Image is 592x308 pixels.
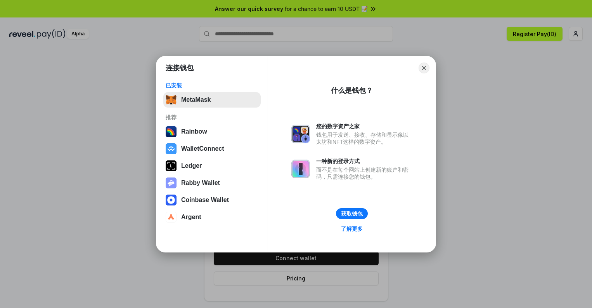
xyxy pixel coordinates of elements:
button: 获取钱包 [336,208,368,219]
img: svg+xml,%3Csvg%20xmlns%3D%22http%3A%2F%2Fwww.w3.org%2F2000%2Fsvg%22%20fill%3D%22none%22%20viewBox... [291,160,310,178]
img: svg+xml,%3Csvg%20width%3D%2228%22%20height%3D%2228%22%20viewBox%3D%220%200%2028%2028%22%20fill%3D... [166,212,177,223]
button: Coinbase Wallet [163,192,261,208]
button: WalletConnect [163,141,261,157]
div: 什么是钱包？ [331,86,373,95]
img: svg+xml,%3Csvg%20width%3D%2228%22%20height%3D%2228%22%20viewBox%3D%220%200%2028%2028%22%20fill%3D... [166,195,177,205]
button: MetaMask [163,92,261,108]
div: MetaMask [181,96,211,103]
div: WalletConnect [181,145,224,152]
img: svg+xml,%3Csvg%20fill%3D%22none%22%20height%3D%2233%22%20viewBox%3D%220%200%2035%2033%22%20width%... [166,94,177,105]
button: Argent [163,209,261,225]
div: Rainbow [181,128,207,135]
button: Rainbow [163,124,261,139]
img: svg+xml,%3Csvg%20xmlns%3D%22http%3A%2F%2Fwww.w3.org%2F2000%2Fsvg%22%20width%3D%2228%22%20height%3... [166,160,177,171]
h1: 连接钱包 [166,63,194,73]
div: 钱包用于发送、接收、存储和显示像以太坊和NFT这样的数字资产。 [316,131,412,145]
img: svg+xml,%3Csvg%20width%3D%22120%22%20height%3D%22120%22%20viewBox%3D%220%200%20120%20120%22%20fil... [166,126,177,137]
img: svg+xml,%3Csvg%20xmlns%3D%22http%3A%2F%2Fwww.w3.org%2F2000%2Fsvg%22%20fill%3D%22none%22%20viewBox... [166,177,177,188]
div: 一种新的登录方式 [316,158,412,165]
div: 推荐 [166,114,258,121]
div: Ledger [181,162,202,169]
div: 而不是在每个网站上创建新的账户和密码，只需连接您的钱包。 [316,166,412,180]
div: Rabby Wallet [181,179,220,186]
div: 获取钱包 [341,210,363,217]
div: 您的数字资产之家 [316,123,412,130]
button: Ledger [163,158,261,174]
a: 了解更多 [336,224,367,234]
div: Argent [181,214,201,221]
div: Coinbase Wallet [181,197,229,204]
img: svg+xml,%3Csvg%20xmlns%3D%22http%3A%2F%2Fwww.w3.org%2F2000%2Fsvg%22%20fill%3D%22none%22%20viewBox... [291,125,310,143]
button: Close [419,63,429,73]
div: 了解更多 [341,225,363,232]
div: 已安装 [166,82,258,89]
button: Rabby Wallet [163,175,261,191]
img: svg+xml,%3Csvg%20width%3D%2228%22%20height%3D%2228%22%20viewBox%3D%220%200%2028%2028%22%20fill%3D... [166,143,177,154]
